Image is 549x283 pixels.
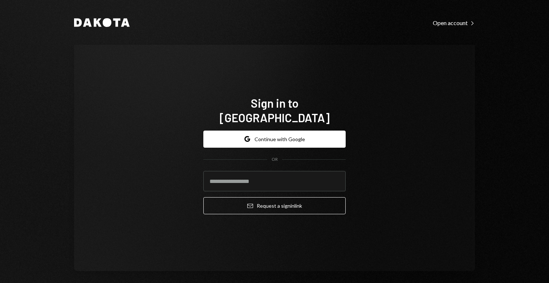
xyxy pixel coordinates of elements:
button: Request a signinlink [203,197,346,214]
h1: Sign in to [GEOGRAPHIC_DATA] [203,96,346,125]
div: OR [272,156,278,163]
button: Continue with Google [203,131,346,148]
a: Open account [433,19,475,27]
